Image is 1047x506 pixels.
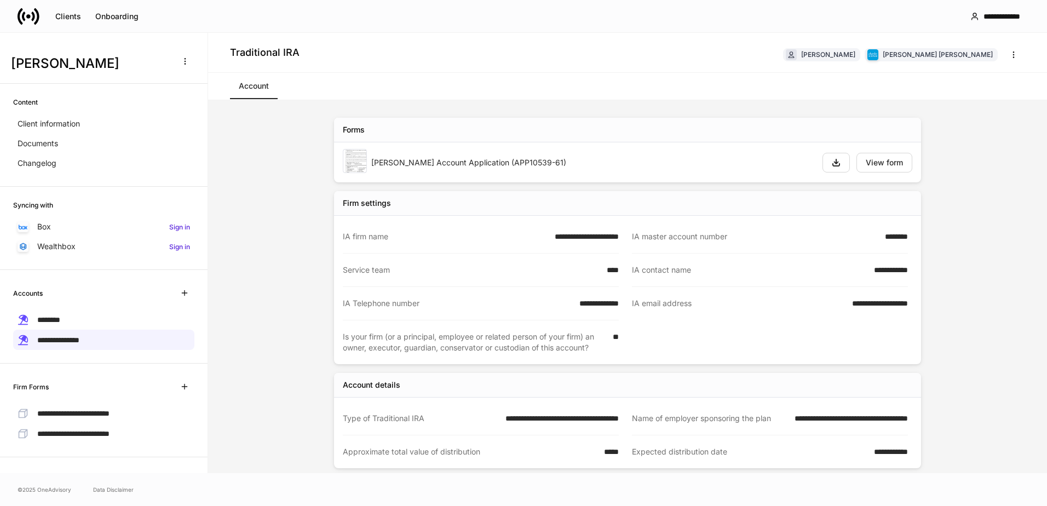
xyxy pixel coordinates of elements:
div: Clients [55,13,81,20]
h6: Content [13,97,38,107]
div: Type of Traditional IRA [343,413,499,424]
div: IA master account number [632,231,878,242]
h6: Sign in [169,242,190,252]
h6: Sign in [169,222,190,232]
button: Onboarding [88,8,146,25]
div: Approximate total value of distribution [343,446,597,457]
div: IA contact name [632,264,867,275]
div: IA firm name [343,231,548,242]
img: oYqM9ojoZLfzCHUefNbBcWHcyDPbQKagtYciMC8pFl3iZXy3dU33Uwy+706y+0q2uJ1ghNQf2OIHrSh50tUd9HaB5oMc62p0G... [19,225,27,229]
div: Is your firm (or a principal, employee or related person of your firm) an owner, executor, guardi... [343,331,606,353]
button: Clients [48,8,88,25]
p: Wealthbox [37,241,76,252]
a: BoxSign in [13,217,194,237]
a: Data Disclaimer [93,485,134,494]
img: charles-schwab-BFYFdbvS.png [867,49,878,60]
div: View form [866,159,903,166]
h6: Syncing with [13,200,53,210]
div: [PERSON_NAME] Account Application (APP10539-61) [371,157,814,168]
a: Client information [13,114,194,134]
a: Documents [13,134,194,153]
div: Name of employer sponsoring the plan [632,413,788,424]
div: [PERSON_NAME] [PERSON_NAME] [883,49,993,60]
div: Forms [343,124,365,135]
div: Expected distribution date [632,446,867,457]
p: Box [37,221,51,232]
a: WealthboxSign in [13,237,194,256]
div: Firm settings [343,198,391,209]
div: Service team [343,264,600,275]
div: [PERSON_NAME] [801,49,855,60]
div: Account details [343,380,400,390]
button: View form [856,153,912,173]
p: Changelog [18,158,56,169]
div: Onboarding [95,13,139,20]
h4: Traditional IRA [230,46,300,59]
h6: Accounts [13,288,43,298]
p: Client information [18,118,80,129]
div: IA email address [632,298,845,309]
span: © 2025 OneAdvisory [18,485,71,494]
h3: [PERSON_NAME] [11,55,169,72]
a: Account [230,73,278,99]
p: Documents [18,138,58,149]
a: Changelog [13,153,194,173]
div: IA Telephone number [343,298,573,309]
h6: Firm Forms [13,382,49,392]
